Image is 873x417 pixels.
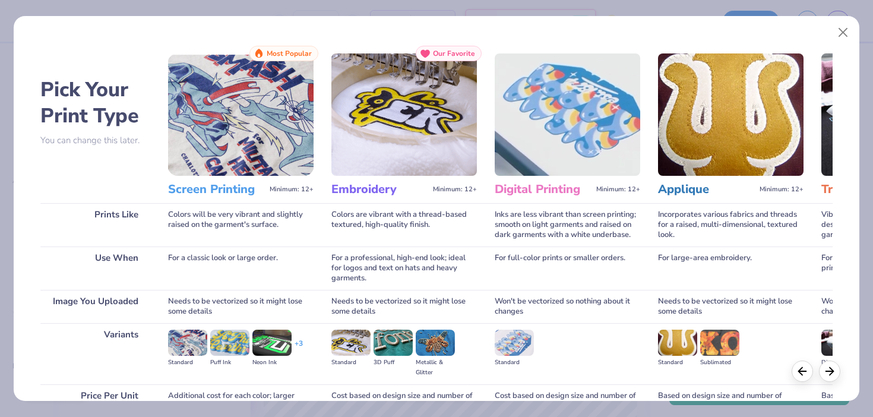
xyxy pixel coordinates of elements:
[331,53,477,176] img: Embroidery
[168,290,314,323] div: Needs to be vectorized so it might lose some details
[40,247,150,290] div: Use When
[168,53,314,176] img: Screen Printing
[658,290,804,323] div: Needs to be vectorized so it might lose some details
[331,330,371,356] img: Standard
[821,358,861,368] div: Direct-to-film
[700,330,739,356] img: Sublimated
[331,358,371,368] div: Standard
[168,330,207,356] img: Standard
[658,330,697,356] img: Standard
[658,203,804,247] div: Incorporates various fabrics and threads for a raised, multi-dimensional, textured look.
[168,203,314,247] div: Colors will be very vibrant and slightly raised on the garment's surface.
[40,77,150,129] h2: Pick Your Print Type
[495,358,534,368] div: Standard
[433,49,475,58] span: Our Favorite
[168,182,265,197] h3: Screen Printing
[295,339,303,359] div: + 3
[168,358,207,368] div: Standard
[658,182,755,197] h3: Applique
[168,247,314,290] div: For a classic look or large order.
[252,330,292,356] img: Neon Ink
[331,203,477,247] div: Colors are vibrant with a thread-based textured, high-quality finish.
[331,182,428,197] h3: Embroidery
[658,53,804,176] img: Applique
[252,358,292,368] div: Neon Ink
[374,330,413,356] img: 3D Puff
[596,185,640,194] span: Minimum: 12+
[495,247,640,290] div: For full-color prints or smaller orders.
[760,185,804,194] span: Minimum: 12+
[495,182,592,197] h3: Digital Printing
[210,358,249,368] div: Puff Ink
[416,358,455,378] div: Metallic & Glitter
[658,358,697,368] div: Standard
[40,290,150,323] div: Image You Uploaded
[40,203,150,247] div: Prints Like
[495,290,640,323] div: Won't be vectorized so nothing about it changes
[267,49,312,58] span: Most Popular
[495,53,640,176] img: Digital Printing
[374,358,413,368] div: 3D Puff
[821,330,861,356] img: Direct-to-film
[331,247,477,290] div: For a professional, high-end look; ideal for logos and text on hats and heavy garments.
[40,135,150,146] p: You can change this later.
[433,185,477,194] span: Minimum: 12+
[210,330,249,356] img: Puff Ink
[331,290,477,323] div: Needs to be vectorized so it might lose some details
[416,330,455,356] img: Metallic & Glitter
[658,247,804,290] div: For large-area embroidery.
[495,330,534,356] img: Standard
[495,203,640,247] div: Inks are less vibrant than screen printing; smooth on light garments and raised on dark garments ...
[40,323,150,384] div: Variants
[832,21,855,44] button: Close
[700,358,739,368] div: Sublimated
[270,185,314,194] span: Minimum: 12+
